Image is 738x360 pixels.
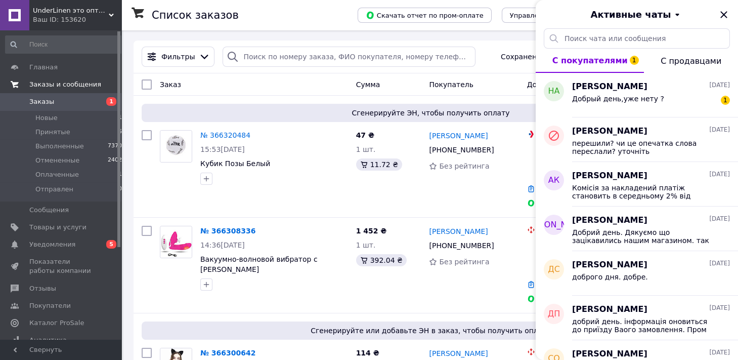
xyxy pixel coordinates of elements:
[35,128,70,137] span: Принятые
[661,56,721,66] span: С продавцами
[572,304,647,315] span: [PERSON_NAME]
[427,143,496,157] div: [PHONE_NUMBER]
[200,159,270,168] a: Кубик Позы Белый
[536,296,738,340] button: ДП[PERSON_NAME][DATE]добрий день. інформація оновиться до приїзду Ваого замовлення. Пром змінить ...
[552,56,628,65] span: С покупателями
[108,142,122,151] span: 7370
[572,215,647,226] span: [PERSON_NAME]
[572,184,716,200] span: Комісія за накладений платіж становить в середньому 2% від вартості товару + фіксована сума 20 грн
[35,113,58,123] span: Новые
[502,8,597,23] button: Управление статусами
[356,145,376,153] span: 1 шт.
[35,185,73,194] span: Отправлен
[200,349,255,357] a: № 366300642
[429,81,473,89] span: Покупатель
[200,241,245,249] span: 14:36[DATE]
[572,348,647,360] span: [PERSON_NAME]
[718,9,730,21] button: Закрыть
[161,52,195,62] span: Фильтры
[572,228,716,245] span: Добрий день. Дякуємо що зацікавились нашим магазином. так цей пеньюар є в наявності. а такоє є ще...
[152,9,239,21] h1: Список заказов
[200,227,255,235] a: № 366308336
[709,126,730,134] span: [DATE]
[29,240,75,249] span: Уведомления
[356,254,407,266] div: 392.04 ₴
[501,52,589,62] span: Сохраненные фильтры:
[429,226,488,236] a: [PERSON_NAME]
[29,336,67,345] span: Аналитика
[35,156,79,165] span: Отмененные
[108,156,122,165] span: 2402
[146,108,716,118] span: Сгенерируйте ЭН, чтобы получить оплату
[146,326,716,336] span: Сгенерируйте или добавьте ЭН в заказ, чтобы получить оплату
[160,226,192,258] a: Фото товару
[29,80,101,89] span: Заказы и сообщения
[29,206,69,215] span: Сообщения
[572,95,664,103] span: Добрый день,уже нету ?
[536,49,644,73] button: С покупателями1
[33,6,109,15] span: UnderLinen это оптово-розничный интернет-магазин эротического белья.
[709,81,730,90] span: [DATE]
[200,255,318,273] a: Вакуумно-волновой вибратор с [PERSON_NAME]
[439,258,489,266] span: Без рейтинга
[527,81,597,89] span: Доставка и оплата
[29,318,84,328] span: Каталог ProSale
[33,15,121,24] div: Ваш ID: 153620
[5,35,123,54] input: Поиск
[200,131,250,139] a: № 366320484
[536,207,738,251] button: [PERSON_NAME][PERSON_NAME][DATE]Добрий день. Дякуємо що зацікавились нашим магазином. так цей пен...
[536,251,738,296] button: ДС[PERSON_NAME][DATE]доброго дня. добре.
[572,139,716,155] span: перешили? чи це опечатка слова переслали? уточніть
[29,223,86,232] span: Товары и услуги
[572,170,647,182] span: [PERSON_NAME]
[223,47,475,67] input: Поиск по номеру заказа, ФИО покупателя, номеру телефона, Email, номеру накладной
[358,8,492,23] button: Скачать отчет по пром-оплате
[356,349,379,357] span: 114 ₴
[572,126,647,137] span: [PERSON_NAME]
[35,170,79,179] span: Оплаченные
[536,117,738,162] button: [PERSON_NAME][DATE]перешили? чи це опечатка слова переслали? уточніть
[356,81,380,89] span: Сумма
[29,97,54,106] span: Заказы
[591,8,671,21] span: Активные чаты
[572,259,647,271] span: [PERSON_NAME]
[200,145,245,153] span: 15:53[DATE]
[548,86,560,97] span: НА
[709,259,730,268] span: [DATE]
[630,56,639,65] span: 1
[29,63,58,72] span: Главная
[544,28,730,49] input: Поиск чата или сообщения
[548,264,560,275] span: ДС
[356,227,387,235] span: 1 452 ₴
[644,49,738,73] button: С продавцами
[572,81,647,93] span: [PERSON_NAME]
[160,226,192,258] img: Фото товару
[35,142,84,151] span: Выполненные
[29,257,94,275] span: Показатели работы компании
[160,81,181,89] span: Заказ
[427,238,496,253] div: [PHONE_NUMBER]
[564,8,710,21] button: Активные чаты
[709,215,730,223] span: [DATE]
[106,97,116,106] span: 1
[709,348,730,357] span: [DATE]
[709,170,730,179] span: [DATE]
[356,158,402,171] div: 11.72 ₴
[548,175,559,186] span: АК
[520,219,588,231] span: [PERSON_NAME]
[29,301,71,310] span: Покупатели
[106,240,116,249] span: 5
[366,11,484,20] span: Скачать отчет по пром-оплате
[29,284,56,293] span: Отзывы
[510,12,589,19] span: Управление статусами
[572,273,648,281] span: доброго дня. добре.
[356,131,374,139] span: 47 ₴
[721,96,730,105] span: 1
[429,348,488,358] a: [PERSON_NAME]
[548,308,560,320] span: ДП
[160,131,192,162] img: Фото товару
[572,317,716,334] span: добрий день. інформація оновиться до приїзду Ваого замовлення. Пром змінить статус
